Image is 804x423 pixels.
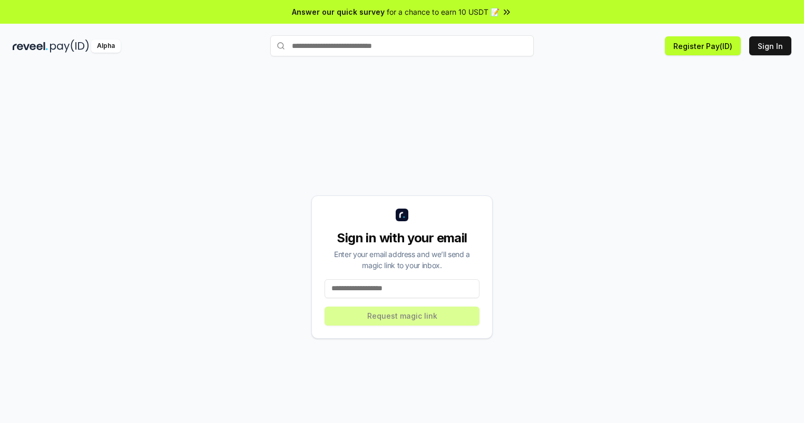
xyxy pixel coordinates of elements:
div: Sign in with your email [325,230,479,247]
img: pay_id [50,40,89,53]
div: Enter your email address and we’ll send a magic link to your inbox. [325,249,479,271]
button: Register Pay(ID) [665,36,741,55]
img: reveel_dark [13,40,48,53]
span: for a chance to earn 10 USDT 📝 [387,6,499,17]
button: Sign In [749,36,791,55]
img: logo_small [396,209,408,221]
div: Alpha [91,40,121,53]
span: Answer our quick survey [292,6,385,17]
